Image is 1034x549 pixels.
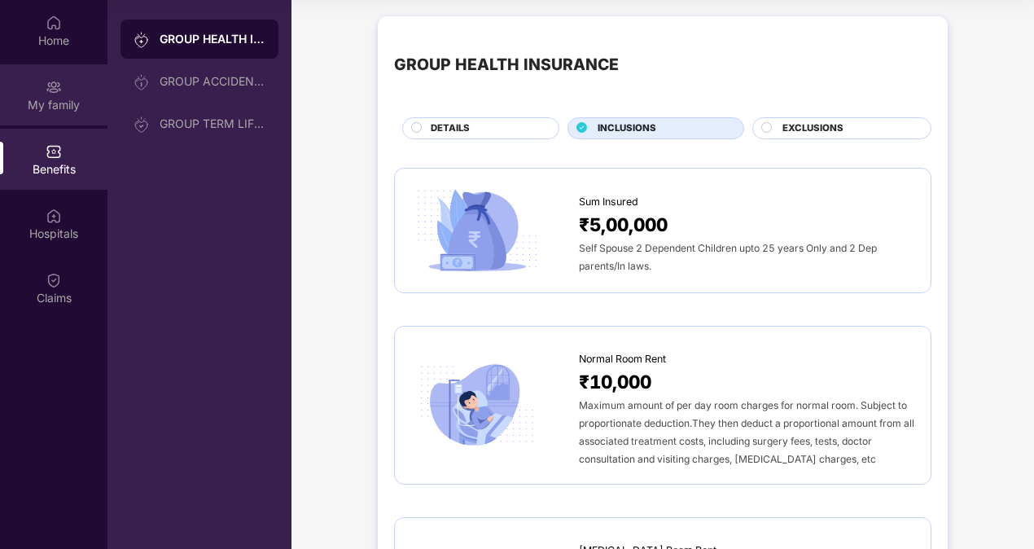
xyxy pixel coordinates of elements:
[579,367,651,396] span: ₹10,000
[579,351,666,367] span: Normal Room Rent
[46,79,62,95] img: svg+xml;base64,PHN2ZyB3aWR0aD0iMjAiIGhlaWdodD0iMjAiIHZpZXdCb3g9IjAgMCAyMCAyMCIgZmlsbD0ibm9uZSIgeG...
[160,75,265,88] div: GROUP ACCIDENTAL INSURANCE
[782,121,843,136] span: EXCLUSIONS
[411,359,543,451] img: icon
[598,121,656,136] span: INCLUSIONS
[579,194,638,210] span: Sum Insured
[134,116,150,133] img: svg+xml;base64,PHN2ZyB3aWR0aD0iMjAiIGhlaWdodD0iMjAiIHZpZXdCb3g9IjAgMCAyMCAyMCIgZmlsbD0ibm9uZSIgeG...
[134,74,150,90] img: svg+xml;base64,PHN2ZyB3aWR0aD0iMjAiIGhlaWdodD0iMjAiIHZpZXdCb3g9IjAgMCAyMCAyMCIgZmlsbD0ibm9uZSIgeG...
[411,185,543,277] img: icon
[579,210,668,239] span: ₹5,00,000
[134,32,150,48] img: svg+xml;base64,PHN2ZyB3aWR0aD0iMjAiIGhlaWdodD0iMjAiIHZpZXdCb3g9IjAgMCAyMCAyMCIgZmlsbD0ibm9uZSIgeG...
[46,143,62,160] img: svg+xml;base64,PHN2ZyBpZD0iQmVuZWZpdHMiIHhtbG5zPSJodHRwOi8vd3d3LnczLm9yZy8yMDAwL3N2ZyIgd2lkdGg9Ij...
[46,272,62,288] img: svg+xml;base64,PHN2ZyBpZD0iQ2xhaW0iIHhtbG5zPSJodHRwOi8vd3d3LnczLm9yZy8yMDAwL3N2ZyIgd2lkdGg9IjIwIi...
[394,52,619,77] div: GROUP HEALTH INSURANCE
[160,117,265,130] div: GROUP TERM LIFE INSURANCE
[431,121,470,136] span: DETAILS
[579,242,877,272] span: Self Spouse 2 Dependent Children upto 25 years Only and 2 Dep parents/In laws.
[160,31,265,47] div: GROUP HEALTH INSURANCE
[579,399,914,465] span: Maximum amount of per day room charges for normal room. Subject to proportionate deduction.They t...
[46,208,62,224] img: svg+xml;base64,PHN2ZyBpZD0iSG9zcGl0YWxzIiB4bWxucz0iaHR0cDovL3d3dy53My5vcmcvMjAwMC9zdmciIHdpZHRoPS...
[46,15,62,31] img: svg+xml;base64,PHN2ZyBpZD0iSG9tZSIgeG1sbnM9Imh0dHA6Ly93d3cudzMub3JnLzIwMDAvc3ZnIiB3aWR0aD0iMjAiIG...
